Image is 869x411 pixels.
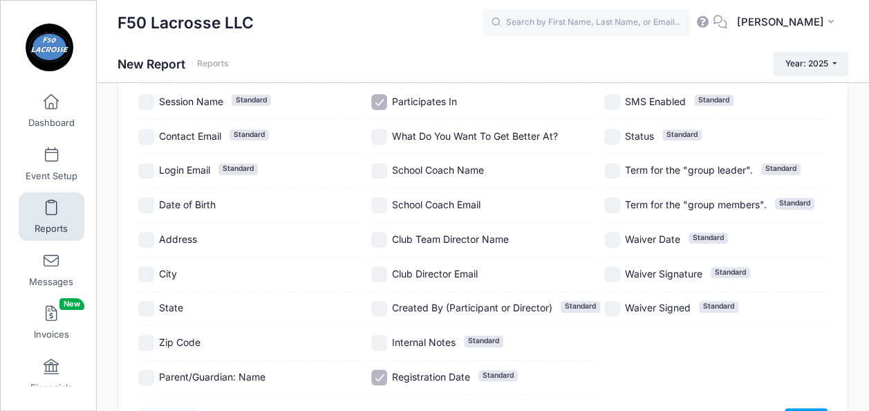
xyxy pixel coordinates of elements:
[159,371,265,383] span: Parent/Guardian: Name
[775,198,814,209] span: Standard
[625,268,702,280] span: Waiver Signature
[604,197,620,213] input: Term for the "group members".Standard
[1,15,97,80] a: F50 Lacrosse LLC
[625,199,767,210] span: Term for the "group members".
[625,164,753,176] span: Term for the "group leader".
[159,233,197,245] span: Address
[118,57,229,71] h1: New Report
[561,301,600,312] span: Standard
[371,369,387,385] input: Registration DateStandard
[711,267,750,278] span: Standard
[392,199,480,210] span: School Coach Email
[625,302,691,313] span: Waiver Signed
[159,199,216,210] span: Date of Birth
[19,86,84,135] a: Dashboard
[392,336,456,348] span: Internal Notes
[464,336,503,347] span: Standard
[138,335,154,351] input: Zip Code
[625,130,654,142] span: Status
[392,268,478,280] span: Club Director Email
[28,118,75,129] span: Dashboard
[34,329,69,341] span: Invoices
[371,94,387,110] input: Participates In
[218,163,258,174] span: Standard
[662,129,702,140] span: Standard
[30,382,73,394] span: Financials
[625,233,680,245] span: Waiver Date
[392,302,552,313] span: Created By (Participant or Director)
[604,129,620,145] input: StatusStandard
[197,59,229,69] a: Reports
[761,163,801,174] span: Standard
[727,7,848,39] button: [PERSON_NAME]
[392,233,509,245] span: Club Team Director Name
[138,197,154,213] input: Date of Birth
[371,266,387,282] input: Club Director Email
[19,298,84,347] a: InvoicesNew
[604,163,620,179] input: Term for the "group leader".Standard
[159,130,221,142] span: Contact Email
[392,95,457,107] span: Participates In
[694,95,733,106] span: Standard
[392,164,484,176] span: School Coach Name
[159,302,183,313] span: State
[371,232,387,248] input: Club Team Director Name
[736,15,823,30] span: [PERSON_NAME]
[604,94,620,110] input: SMS EnabledStandard
[625,95,686,107] span: SMS Enabled
[138,369,154,385] input: Parent/Guardian: Name
[118,7,254,39] h1: F50 Lacrosse LLC
[138,301,154,317] input: State
[19,192,84,241] a: Reports
[371,129,387,145] input: What Do You Want To Get Better At?
[138,163,154,179] input: Login EmailStandard
[392,130,558,142] span: What Do You Want To Get Better At?
[699,301,738,312] span: Standard
[604,301,620,317] input: Waiver SignedStandard
[159,336,200,348] span: Zip Code
[24,21,75,73] img: F50 Lacrosse LLC
[26,170,77,182] span: Event Setup
[138,266,154,282] input: City
[604,232,620,248] input: Waiver DateStandard
[371,335,387,351] input: Internal NotesStandard
[483,9,690,37] input: Search by First Name, Last Name, or Email...
[159,268,177,280] span: City
[138,129,154,145] input: Contact EmailStandard
[35,223,68,235] span: Reports
[604,266,620,282] input: Waiver SignatureStandard
[785,58,828,68] span: Year: 2025
[19,351,84,400] a: Financials
[232,95,271,106] span: Standard
[19,140,84,188] a: Event Setup
[59,298,84,310] span: New
[19,246,84,294] a: Messages
[138,232,154,248] input: Address
[371,163,387,179] input: School Coach Name
[159,164,210,176] span: Login Email
[689,232,728,244] span: Standard
[392,371,470,383] span: Registration Date
[371,301,387,317] input: Created By (Participant or Director)Standard
[773,52,848,75] button: Year: 2025
[478,370,518,381] span: Standard
[230,129,269,140] span: Standard
[371,197,387,213] input: School Coach Email
[29,276,73,288] span: Messages
[138,94,154,110] input: Session NameStandard
[159,95,223,107] span: Session Name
